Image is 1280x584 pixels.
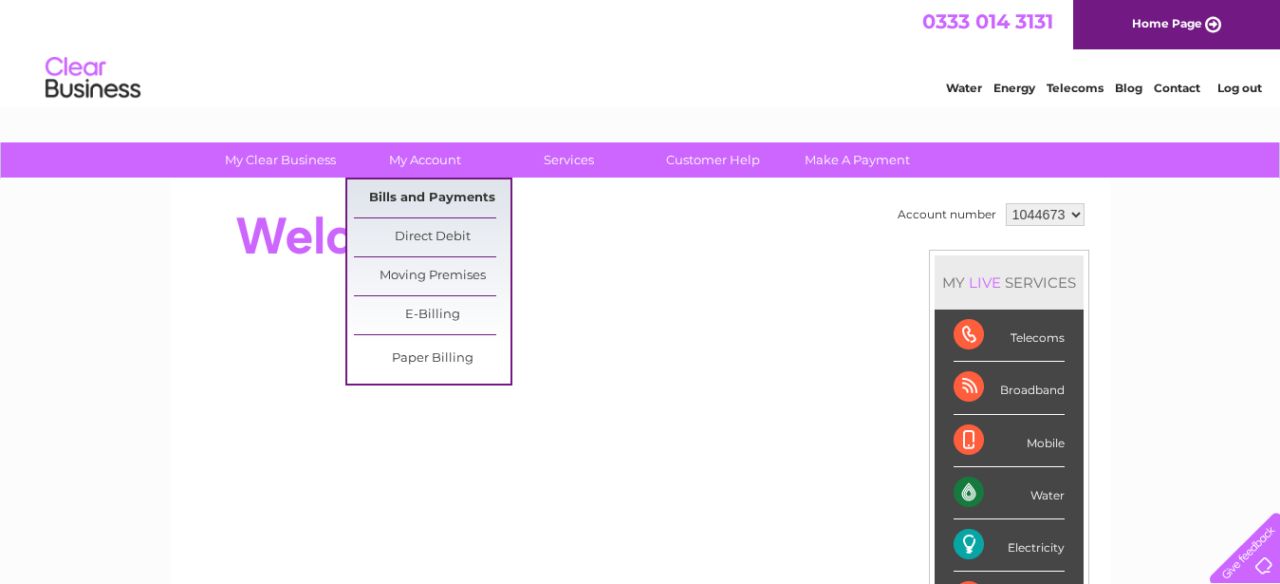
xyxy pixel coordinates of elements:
[954,519,1065,572] div: Electricity
[1047,81,1104,95] a: Telecoms
[954,362,1065,414] div: Broadband
[922,9,1053,33] a: 0333 014 3131
[954,415,1065,467] div: Mobile
[954,467,1065,519] div: Water
[893,198,1001,231] td: Account number
[965,273,1005,292] div: LIVE
[935,255,1084,310] div: MY SERVICES
[354,179,510,217] a: Bills and Payments
[1217,81,1262,95] a: Log out
[354,218,510,256] a: Direct Debit
[1154,81,1200,95] a: Contact
[1115,81,1142,95] a: Blog
[193,10,1089,92] div: Clear Business is a trading name of Verastar Limited (registered in [GEOGRAPHIC_DATA] No. 3667643...
[354,340,510,378] a: Paper Billing
[946,81,982,95] a: Water
[354,296,510,334] a: E-Billing
[202,142,359,178] a: My Clear Business
[354,257,510,295] a: Moving Premises
[45,49,141,107] img: logo.png
[346,142,503,178] a: My Account
[635,142,791,178] a: Customer Help
[779,142,936,178] a: Make A Payment
[954,310,1065,362] div: Telecoms
[491,142,647,178] a: Services
[993,81,1035,95] a: Energy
